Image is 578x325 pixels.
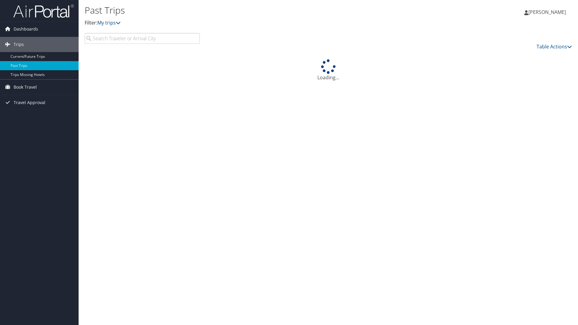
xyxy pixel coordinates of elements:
input: Search Traveler or Arrival City [85,33,200,44]
a: My trips [97,19,121,26]
span: Book Travel [14,80,37,95]
h1: Past Trips [85,4,410,17]
img: airportal-logo.png [13,4,74,18]
span: [PERSON_NAME] [528,9,566,15]
span: Dashboards [14,21,38,37]
p: Filter: [85,19,410,27]
div: Loading... [85,59,572,81]
a: Table Actions [537,43,572,50]
a: [PERSON_NAME] [524,3,572,21]
span: Trips [14,37,24,52]
span: Travel Approval [14,95,45,110]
